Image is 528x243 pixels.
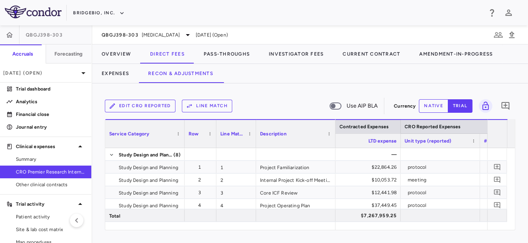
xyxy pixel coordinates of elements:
[192,199,212,212] div: 4
[256,161,335,173] div: Project Familiarization
[408,186,476,199] div: protocol
[493,176,501,183] svg: Add comment
[194,44,259,64] button: Pass-Throughs
[16,213,85,220] span: Patient activity
[256,199,335,211] div: Project Operating Plan
[492,200,503,210] button: Add comment
[92,44,141,64] button: Overview
[16,181,85,188] span: Other clinical contracts
[192,186,212,199] div: 3
[119,199,178,212] span: Study Design and Planning
[5,6,62,18] img: logo-full-SnFGN8VE.png
[16,168,85,175] span: CRO Premier Research International LLC
[141,44,194,64] button: Direct Fees
[119,148,173,161] span: Study Design and Planning
[92,64,139,83] button: Expenses
[119,174,178,187] span: Study Design and Planning
[408,161,476,174] div: protocol
[173,148,181,161] span: (8)
[3,69,79,77] p: [DATE] (Open)
[109,210,120,222] span: Total
[16,98,85,105] p: Analytics
[216,161,256,173] div: 1
[501,101,510,111] svg: Add comment
[102,32,139,38] span: QBGJ398-303
[493,189,501,196] svg: Add comment
[260,131,287,137] span: Description
[339,124,389,129] span: Contracted Expenses
[26,32,63,38] span: QBGJ398-303
[16,201,75,208] p: Trial activity
[256,186,335,199] div: Core ICF Review
[16,143,75,150] p: Clinical expenses
[192,161,212,174] div: 1
[333,44,410,64] button: Current Contract
[492,187,503,198] button: Add comment
[394,102,416,110] p: Currency
[139,64,223,83] button: Recon & Adjustments
[328,174,397,186] div: $10,053.72
[448,99,472,113] button: trial
[328,209,397,222] div: $7,267,959.25
[328,199,397,212] div: $37,449.45
[192,174,212,186] div: 2
[182,100,232,112] button: Line Match
[216,199,256,211] div: 4
[493,163,501,171] svg: Add comment
[142,31,180,39] span: [MEDICAL_DATA]
[189,131,198,137] span: Row
[410,44,502,64] button: Amendment-In-Progress
[216,174,256,186] div: 2
[346,102,378,110] span: Use AIP BLA
[119,187,178,199] span: Study Design and Planning
[220,131,245,137] span: Line Match
[405,124,461,129] span: CRO Reported Expenses
[419,99,448,113] button: native
[328,148,397,161] div: —
[16,156,85,163] span: Summary
[16,226,85,233] span: Site & lab cost matrix
[16,85,85,93] p: Trial dashboard
[16,123,85,131] p: Journal entry
[216,186,256,199] div: 3
[328,186,397,199] div: $12,441.98
[408,174,476,186] div: meeting
[259,44,333,64] button: Investigator Fees
[492,162,503,172] button: Add comment
[405,138,451,144] span: Unit type (reported)
[196,31,228,39] span: [DATE] (Open)
[109,131,149,137] span: Service Category
[256,174,335,186] div: Internal Project Kick-off Meeting
[328,161,397,174] div: $22,864.26
[499,99,512,113] button: Add comment
[493,201,501,209] svg: Add comment
[12,50,33,58] h6: Accruals
[54,50,83,58] h6: Forecasting
[119,161,178,174] span: Study Design and Planning
[476,99,492,113] span: Lock grid
[408,199,476,212] div: protocol
[105,100,175,112] button: Edit CRO reported
[73,7,125,19] button: BridgeBio, Inc.
[368,138,397,144] span: LTD expense
[492,174,503,185] button: Add comment
[16,111,85,118] p: Financial close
